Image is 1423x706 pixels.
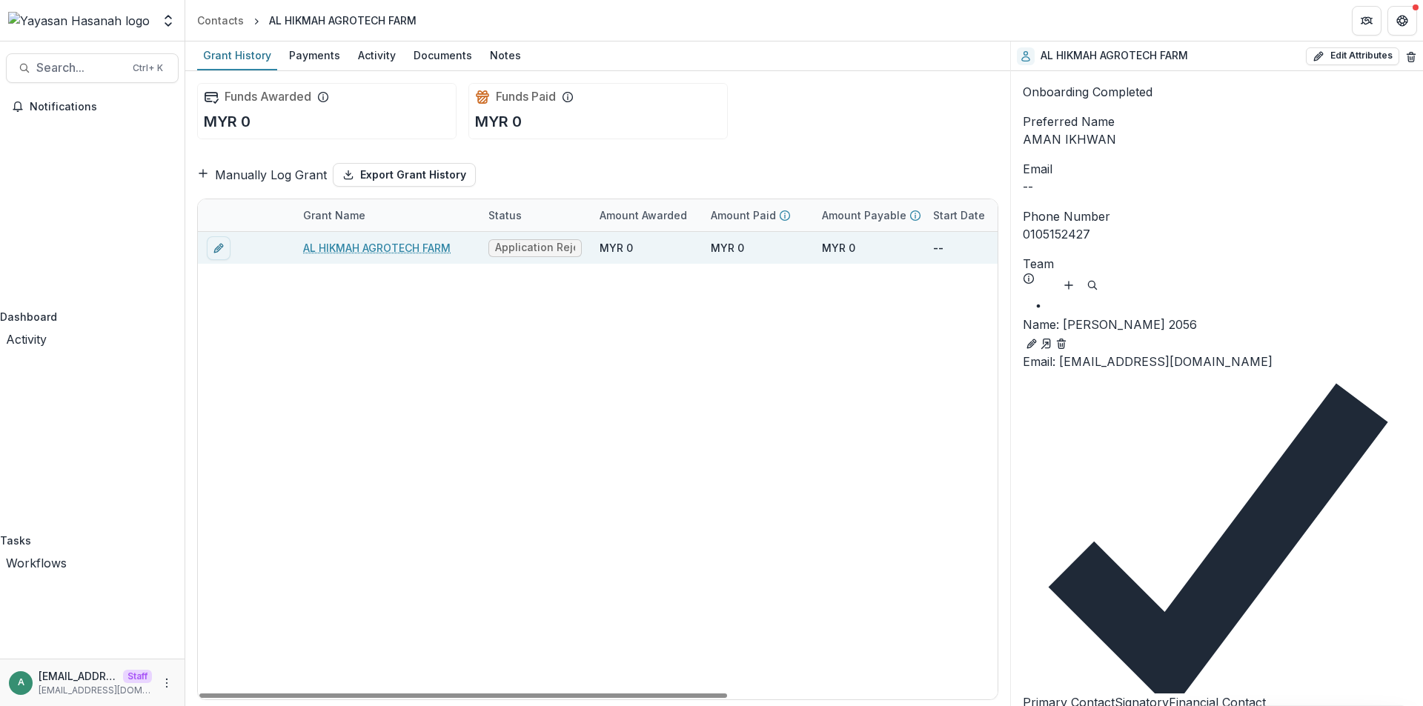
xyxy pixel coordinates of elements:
p: Amount Paid [711,207,776,223]
span: Activity [6,332,47,347]
p: MYR 0 [204,110,251,133]
span: Search... [36,61,124,75]
div: Payments [283,44,346,66]
span: Name : [1023,317,1059,332]
div: Grant History [197,44,277,66]
p: Staff [123,670,152,683]
span: Workflows [6,556,67,570]
div: Amount Awarded [591,207,696,223]
div: Grant Name [294,199,480,231]
div: Documents [408,44,478,66]
div: MYR 0 [822,240,855,256]
span: Preferred Name [1023,113,1115,130]
div: AL HIKMAH AGROTECH FARM [269,13,417,28]
a: Email: [EMAIL_ADDRESS][DOMAIN_NAME] [1023,354,1273,369]
p: -- [933,240,943,256]
div: Amount Awarded [591,199,702,231]
button: Edit Attributes [1306,47,1399,65]
div: AMAN IKHWAN [1023,130,1411,148]
div: Amount Payable [813,199,924,231]
span: Email: [1023,354,1055,369]
a: Go to contact [1041,335,1052,350]
div: Status [480,199,591,231]
span: Application Rejected [495,242,575,254]
p: [EMAIL_ADDRESS][DOMAIN_NAME] [39,684,152,697]
a: Payments [283,41,346,70]
a: Name: [PERSON_NAME] 2056 [1023,316,1411,333]
h2: AL HIKMAH AGROTECH FARM [1041,50,1188,62]
a: Contacts [191,10,250,31]
button: Deletes [1052,335,1070,353]
span: Notifications [30,101,173,113]
a: Grant History [197,41,277,70]
button: Delete [1405,47,1417,65]
button: Edit [1023,335,1041,353]
div: 0105152427 [1023,225,1411,243]
p: MYR 0 [475,110,522,133]
button: Partners [1352,6,1381,36]
div: Start Date [924,207,994,223]
button: More [158,674,176,692]
button: Get Help [1387,6,1417,36]
div: Start Date [924,199,1035,231]
a: AL HIKMAH AGROTECH FARM [303,240,451,256]
div: Amount Paid [702,199,813,231]
button: Notifications [6,95,179,119]
div: Grant Name [294,207,374,223]
nav: breadcrumb [191,10,422,31]
div: -- [1023,178,1411,196]
span: Onboarding Completed [1023,84,1152,99]
h2: Funds Awarded [225,90,311,104]
img: Yayasan Hasanah logo [8,12,150,30]
button: Manually Log Grant [197,166,327,184]
span: Email [1023,160,1052,178]
p: Team [1023,255,1054,273]
button: Export Grant History [333,163,476,187]
button: edit [207,236,230,260]
p: [EMAIL_ADDRESS][DOMAIN_NAME] [39,668,117,684]
h2: Funds Paid [496,90,556,104]
div: Notes [484,44,527,66]
p: [PERSON_NAME] 2056 [1023,316,1411,333]
div: Ctrl + K [130,60,166,76]
div: Contacts [197,13,244,28]
button: Search [1084,276,1101,294]
button: Open entity switcher [158,6,179,36]
div: Status [480,207,531,223]
button: Search... [6,53,179,83]
a: Activity [352,41,402,70]
div: MYR 0 [711,240,744,256]
div: anveet@trytemelio.com [18,678,24,687]
span: Phone Number [1023,207,1110,225]
a: Documents [408,41,478,70]
div: Activity [352,44,402,66]
div: MYR 0 [600,240,633,256]
p: Amount Payable [822,207,906,223]
a: Notes [484,41,527,70]
button: Add [1060,276,1078,294]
